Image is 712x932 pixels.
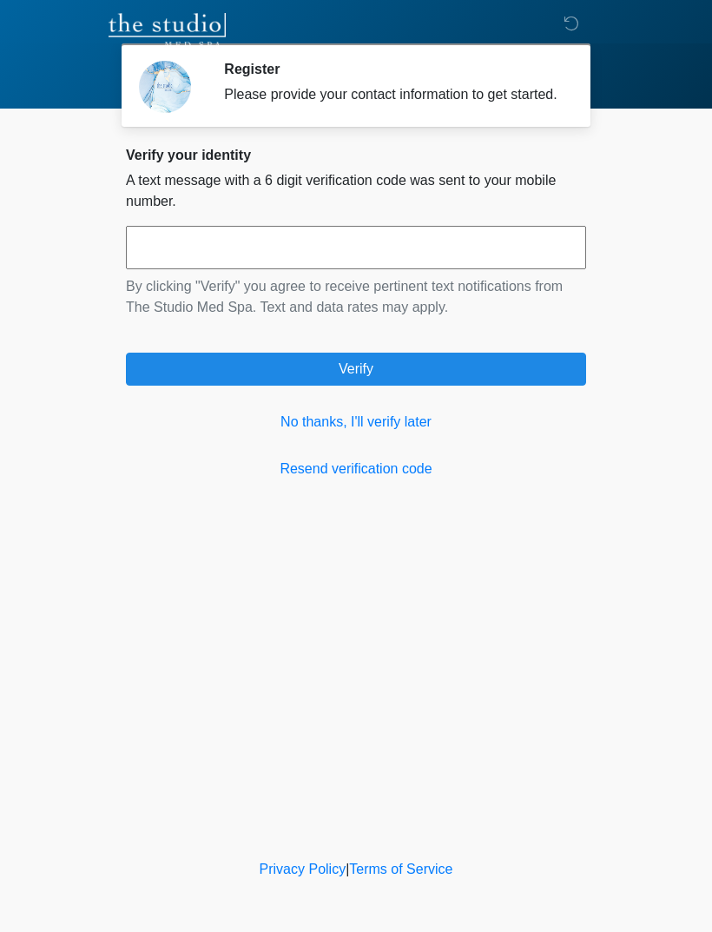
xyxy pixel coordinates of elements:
[349,862,452,876] a: Terms of Service
[224,61,560,77] h2: Register
[126,459,586,479] a: Resend verification code
[224,84,560,105] div: Please provide your contact information to get started.
[126,353,586,386] button: Verify
[346,862,349,876] a: |
[126,170,586,212] p: A text message with a 6 digit verification code was sent to your mobile number.
[109,13,226,48] img: The Studio Med Spa Logo
[126,412,586,433] a: No thanks, I'll verify later
[126,276,586,318] p: By clicking "Verify" you agree to receive pertinent text notifications from The Studio Med Spa. T...
[126,147,586,163] h2: Verify your identity
[260,862,346,876] a: Privacy Policy
[139,61,191,113] img: Agent Avatar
